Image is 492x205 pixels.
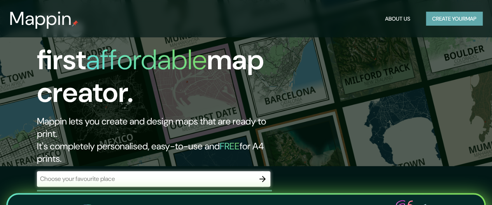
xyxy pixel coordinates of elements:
img: mappin-pin [72,20,78,26]
h1: The first map creator. [37,11,283,115]
h3: Mappin [9,8,72,30]
h1: affordable [86,42,207,78]
button: About Us [382,12,413,26]
button: Create yourmap [426,12,483,26]
h5: FREE [220,140,240,152]
input: Choose your favourite place [37,174,255,183]
h2: Mappin lets you create and design maps that are ready to print. It's completely personalised, eas... [37,115,283,165]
